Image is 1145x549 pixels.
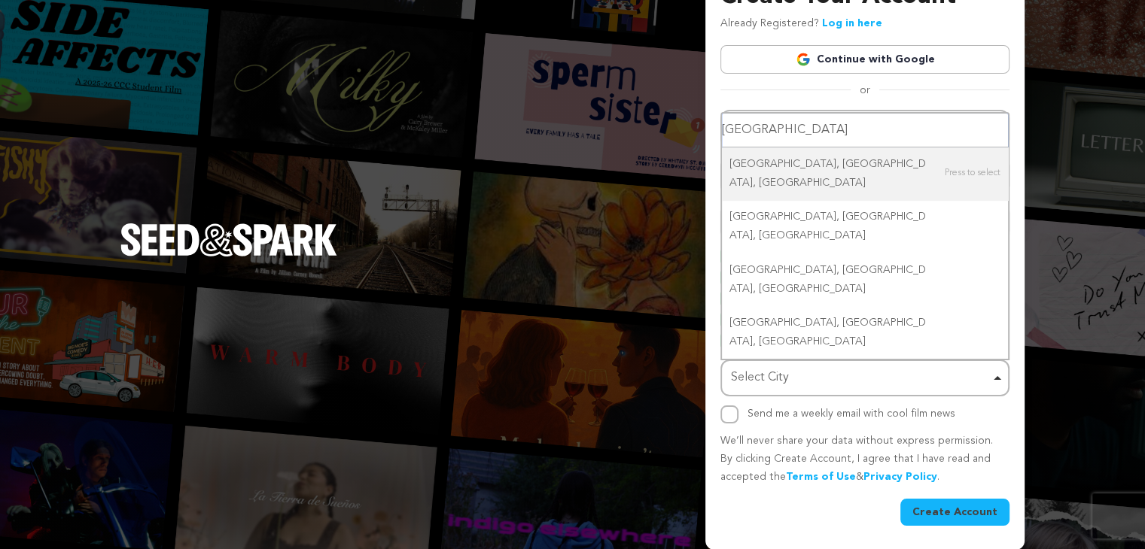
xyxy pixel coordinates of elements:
label: Send me a weekly email with cool film news [748,408,955,419]
div: [GEOGRAPHIC_DATA], [GEOGRAPHIC_DATA], [GEOGRAPHIC_DATA] [722,200,1008,253]
img: Google logo [796,52,811,67]
button: Create Account [900,499,1009,526]
a: Continue with Google [720,45,1009,74]
p: We’ll never share your data without express permission. By clicking Create Account, I agree that ... [720,432,1009,486]
input: Name [720,110,1009,148]
img: Seed&Spark Logo [120,223,337,256]
a: Log in here [822,18,882,29]
input: Select City [722,114,1008,147]
div: [GEOGRAPHIC_DATA], [GEOGRAPHIC_DATA], [GEOGRAPHIC_DATA] [722,306,1008,359]
a: Seed&Spark Homepage [120,223,337,287]
div: [GEOGRAPHIC_DATA], [GEOGRAPHIC_DATA], [GEOGRAPHIC_DATA] [722,253,1008,306]
p: Already Registered? [720,15,882,33]
a: Privacy Policy [863,472,937,482]
div: [GEOGRAPHIC_DATA], [GEOGRAPHIC_DATA], [GEOGRAPHIC_DATA] [722,147,1008,200]
span: or [851,83,879,98]
div: Select City [731,367,990,389]
a: Terms of Use [786,472,856,482]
